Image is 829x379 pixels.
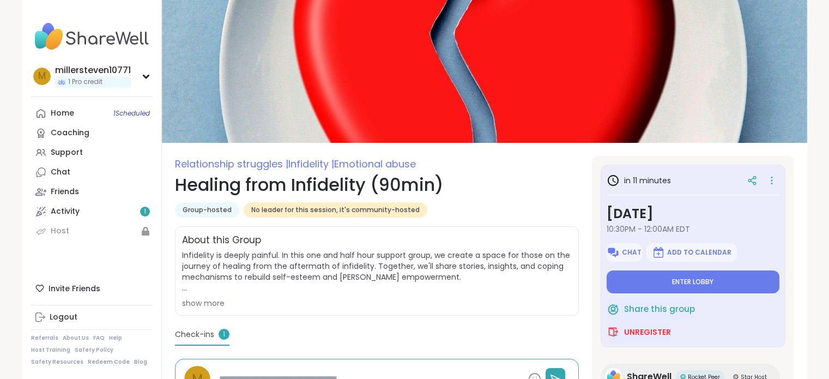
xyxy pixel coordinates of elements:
span: 10:30PM - 12:00AM EDT [607,224,779,234]
div: Activity [51,206,80,217]
a: FAQ [93,334,105,342]
button: Share this group [607,298,695,321]
span: Infidelity | [288,157,334,171]
h1: Healing from Infidelity (90min) [175,172,579,198]
a: Chat [31,163,153,182]
button: Unregister [607,321,671,344]
span: Unregister [624,327,671,338]
img: ShareWell Logomark [607,326,620,339]
a: Coaching [31,123,153,143]
img: ShareWell Logomark [652,246,665,259]
div: Coaching [51,128,89,139]
span: No leader for this session, it's community-hosted [251,206,420,214]
span: 1 [144,207,146,216]
div: millersteven10771 [55,64,131,76]
a: Redeem Code [88,358,130,366]
a: Host [31,221,153,241]
span: Emotional abuse [334,157,416,171]
span: Check-ins [175,329,214,340]
button: Add to Calendar [646,243,737,262]
img: ShareWell Logomark [607,246,620,259]
img: ShareWell Nav Logo [31,17,153,56]
span: Relationship struggles | [175,157,288,171]
a: Activity1 [31,202,153,221]
div: Logout [50,312,77,323]
a: About Us [63,334,89,342]
span: Infidelity is deeply painful. In this one and half hour support group, we create a space for thos... [182,250,572,293]
span: Share this group [624,303,695,316]
span: Chat [622,248,642,257]
a: Home1Scheduled [31,104,153,123]
div: show more [182,298,572,309]
span: 1 Scheduled [113,109,150,118]
span: 1 [219,329,229,340]
div: Host [51,226,69,237]
div: Home [51,108,74,119]
span: m [38,69,46,83]
span: Enter lobby [672,278,713,286]
img: ShareWell Logomark [607,303,620,316]
h3: [DATE] [607,204,779,224]
a: Logout [31,308,153,327]
a: Help [109,334,122,342]
h3: in 11 minutes [607,174,671,187]
span: Add to Calendar [667,248,731,257]
a: Support [31,143,153,163]
button: Enter lobby [607,270,779,293]
a: Host Training [31,346,70,354]
div: Invite Friends [31,279,153,298]
span: Group-hosted [183,206,232,214]
div: Friends [51,187,79,197]
button: Chat [607,243,642,262]
span: 1 Pro credit [68,77,102,87]
a: Safety Resources [31,358,83,366]
h2: About this Group [182,233,261,248]
a: Friends [31,182,153,202]
a: Blog [134,358,147,366]
a: Referrals [31,334,58,342]
div: Support [51,147,83,158]
a: Safety Policy [75,346,113,354]
div: Chat [51,167,70,178]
